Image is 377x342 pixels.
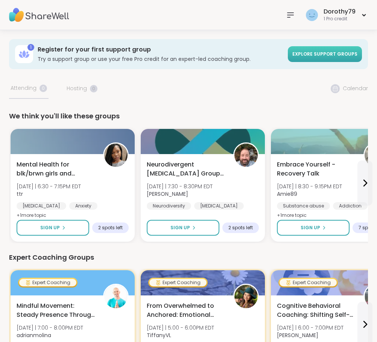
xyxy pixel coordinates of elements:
span: 2 spots left [228,225,253,231]
div: Addiction [333,202,368,210]
div: We think you'll like these groups [9,111,368,121]
span: [DATE] | 6:30 - 7:15PM EDT [17,183,81,190]
div: Anxiety [69,202,97,210]
div: Dorothy79 [324,8,356,16]
h3: Try a support group or use your free Pro credit for an expert-led coaching group. [38,55,283,63]
span: Embrace Yourself - Recovery Talk [277,160,355,178]
span: Neurodivergent [MEDICAL_DATA] Group - [DATE] [147,160,225,178]
b: adrianmolina [17,331,51,339]
b: TiffanyVL [147,331,171,339]
span: [DATE] | 6:00 - 7:00PM EDT [277,324,344,331]
div: [MEDICAL_DATA] [194,202,244,210]
img: Dorothy79 [306,9,318,21]
div: Neurodiversity [147,202,191,210]
b: ttr [17,190,23,198]
button: Sign Up [277,220,350,236]
img: ShareWell Nav Logo [9,2,69,28]
div: Expert Coaching Groups [9,252,368,263]
span: [DATE] | 7:30 - 8:30PM EDT [147,183,213,190]
b: Amie89 [277,190,297,198]
span: Explore support groups [292,51,357,57]
div: Expert Coaching [149,279,207,286]
span: Mindful Movement: Steady Presence Through Yoga [17,301,95,319]
a: Explore support groups [288,46,362,62]
div: 1 Pro credit [324,16,356,22]
div: Expert Coaching [280,279,337,286]
span: 2 spots left [98,225,123,231]
span: [DATE] | 7:00 - 8:00PM EDT [17,324,83,331]
span: Sign Up [301,224,320,231]
span: Cognitive Behavioral Coaching: Shifting Self-Talk [277,301,355,319]
img: TiffanyVL [234,285,258,308]
div: Substance abuse [277,202,330,210]
div: [MEDICAL_DATA] [17,202,66,210]
img: adrianmolina [104,285,128,308]
span: Mental Health for blk/brwn girls and women [17,160,95,178]
img: ttr [104,144,128,167]
b: [PERSON_NAME] [147,190,188,198]
span: [DATE] | 5:00 - 6:00PM EDT [147,324,214,331]
img: Brian_L [234,144,258,167]
span: [DATE] | 8:30 - 9:15PM EDT [277,183,342,190]
h3: Register for your first support group [38,45,283,54]
div: 1 [27,44,34,51]
div: Expert Coaching [19,279,76,286]
b: [PERSON_NAME] [277,331,318,339]
span: Sign Up [170,224,190,231]
span: From Overwhelmed to Anchored: Emotional Regulation [147,301,225,319]
span: Sign Up [40,224,60,231]
button: Sign Up [147,220,219,236]
button: Sign Up [17,220,89,236]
